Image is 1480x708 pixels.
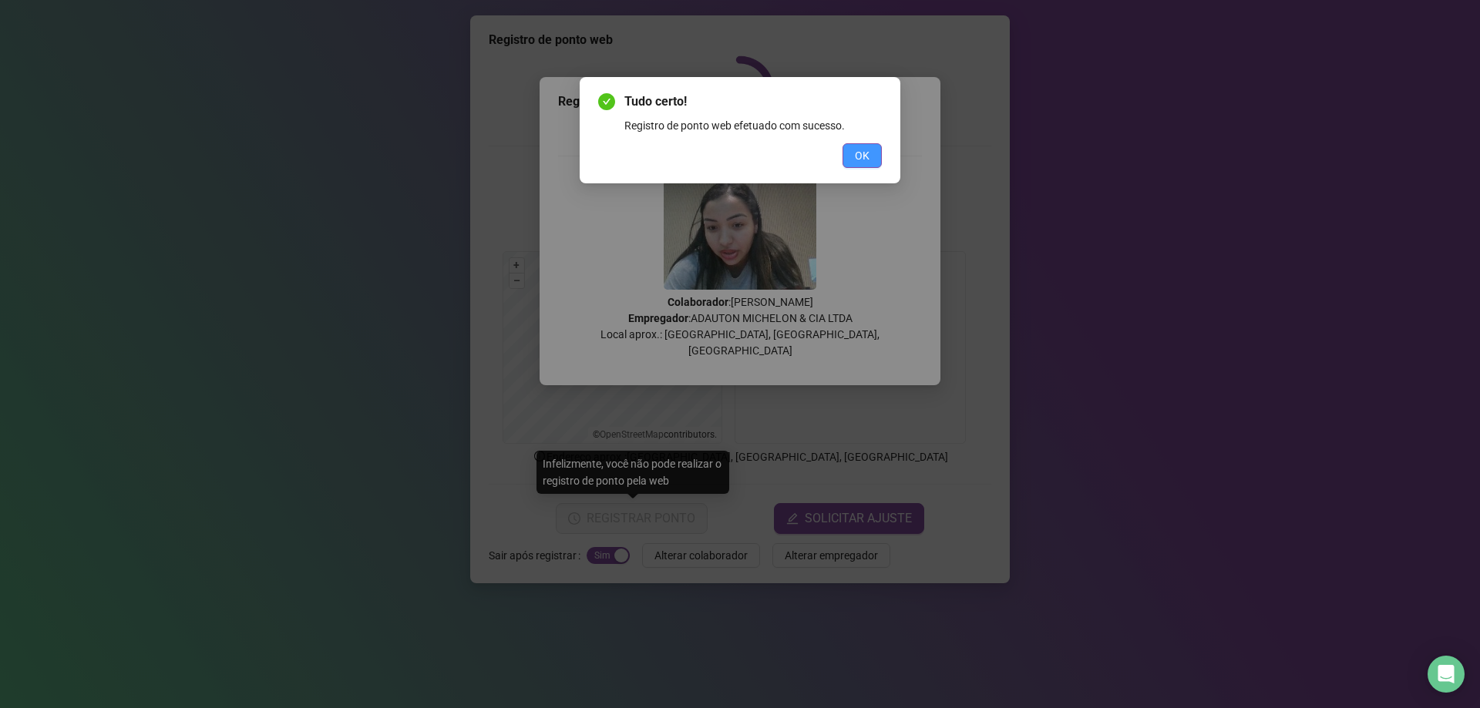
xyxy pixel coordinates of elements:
[598,93,615,110] span: check-circle
[624,117,882,134] div: Registro de ponto web efetuado com sucesso.
[855,147,869,164] span: OK
[624,92,882,111] span: Tudo certo!
[1428,656,1465,693] div: Open Intercom Messenger
[843,143,882,168] button: OK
